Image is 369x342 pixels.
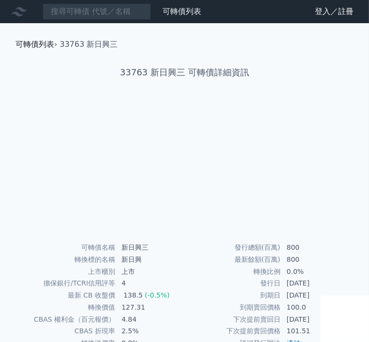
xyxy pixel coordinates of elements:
td: 100.0 [281,301,350,313]
div: 138.5 [121,290,145,301]
td: 發行總額(百萬) [185,242,281,254]
input: 搜尋可轉債 代號／名稱 [43,3,151,20]
td: 下次提前賣回日 [185,313,281,326]
td: 擔保銀行/TCRI信用評等 [19,277,116,289]
td: 101.51 [281,325,350,337]
span: (-0.5%) [145,291,170,299]
td: 轉換比例 [185,266,281,278]
td: CBAS 權利金（百元報價） [19,313,116,326]
td: 新日興 [116,254,184,266]
td: 4.84 [116,313,184,326]
td: 800 [281,254,350,266]
td: 到期賣回價格 [185,301,281,313]
td: 可轉債名稱 [19,242,116,254]
td: 上市櫃別 [19,266,116,278]
td: 800 [281,242,350,254]
td: 4 [116,277,184,289]
a: 登入／註冊 [307,4,361,19]
td: 轉換價值 [19,301,116,313]
td: 發行日 [185,277,281,289]
td: 新日興三 [116,242,184,254]
li: › [15,39,57,50]
h1: 33763 新日興三 可轉債詳細資訊 [8,66,361,79]
a: 可轉債列表 [15,40,54,49]
td: 轉換標的名稱 [19,254,116,266]
iframe: Chat Widget [321,296,369,342]
td: 2.5% [116,325,184,337]
td: 最新 CB 收盤價 [19,289,116,301]
td: CBAS 折現率 [19,325,116,337]
li: 33763 新日興三 [60,39,118,50]
td: 0.0% [281,266,350,278]
td: [DATE] [281,313,350,326]
td: 下次提前賣回價格 [185,325,281,337]
td: [DATE] [281,277,350,289]
td: 上市 [116,266,184,278]
td: 127.31 [116,301,184,313]
td: [DATE] [281,289,350,301]
td: 最新餘額(百萬) [185,254,281,266]
a: 可轉債列表 [162,7,201,16]
td: 到期日 [185,289,281,301]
